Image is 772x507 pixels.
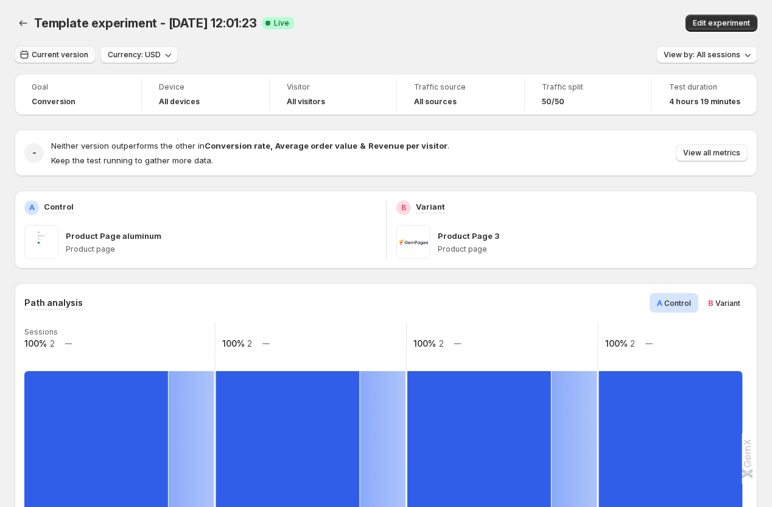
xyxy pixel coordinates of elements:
[438,244,748,254] p: Product page
[270,141,273,151] strong: ,
[438,230,499,242] p: Product Page 3
[715,299,740,308] span: Variant
[24,297,83,309] h3: Path analysis
[24,225,58,259] img: Product Page aluminum
[32,50,88,60] span: Current version
[24,338,47,349] text: 100%
[287,97,325,107] h4: All visitors
[108,50,161,60] span: Currency: USD
[693,18,750,28] span: Edit experiment
[368,141,447,151] strong: Revenue per visitor
[708,298,714,308] span: B
[32,81,124,108] a: GoalConversion
[396,225,430,259] img: Product Page 3
[222,338,245,349] text: 100%
[413,338,436,349] text: 100%
[686,15,757,32] button: Edit experiment
[657,298,662,308] span: A
[656,46,757,63] button: View by: All sessions
[159,81,251,108] a: DeviceAll devices
[44,200,74,213] p: Control
[360,141,366,151] strong: &
[50,338,55,349] text: 2
[287,82,379,92] span: Visitor
[664,50,740,60] span: View by: All sessions
[542,81,634,108] a: Traffic split50/50
[66,244,376,254] p: Product page
[274,18,289,28] span: Live
[287,81,379,108] a: VisitorAll visitors
[676,144,748,161] button: View all metrics
[414,97,457,107] h4: All sources
[159,82,251,92] span: Device
[664,299,691,308] span: Control
[669,82,740,92] span: Test duration
[630,338,635,349] text: 2
[669,81,740,108] a: Test duration4 hours 19 minutes
[32,147,37,159] h2: -
[669,97,740,107] span: 4 hours 19 minutes
[439,338,444,349] text: 2
[414,82,507,92] span: Traffic source
[416,200,445,213] p: Variant
[542,97,564,107] span: 50/50
[247,338,252,349] text: 2
[66,230,161,242] p: Product Page aluminum
[32,97,75,107] span: Conversion
[29,203,35,213] h2: A
[32,82,124,92] span: Goal
[51,155,213,165] span: Keep the test running to gather more data.
[542,82,634,92] span: Traffic split
[605,338,628,349] text: 100%
[34,16,257,30] span: Template experiment - [DATE] 12:01:23
[15,46,96,63] button: Current version
[51,141,449,151] span: Neither version outperforms the other in .
[401,203,406,213] h2: B
[683,148,740,158] span: View all metrics
[205,141,270,151] strong: Conversion rate
[275,141,357,151] strong: Average order value
[159,97,200,107] h4: All devices
[414,81,507,108] a: Traffic sourceAll sources
[100,46,178,63] button: Currency: USD
[15,15,32,32] button: Back
[24,327,58,336] text: Sessions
